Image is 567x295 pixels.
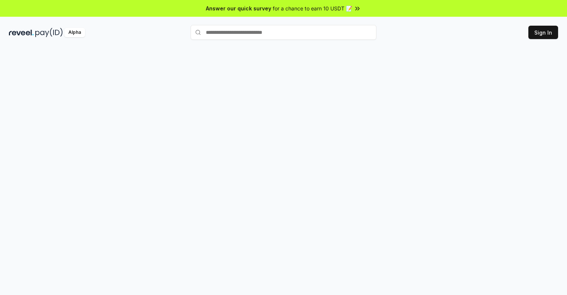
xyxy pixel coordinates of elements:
[35,28,63,37] img: pay_id
[273,4,352,12] span: for a chance to earn 10 USDT 📝
[528,26,558,39] button: Sign In
[9,28,34,37] img: reveel_dark
[206,4,271,12] span: Answer our quick survey
[64,28,85,37] div: Alpha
